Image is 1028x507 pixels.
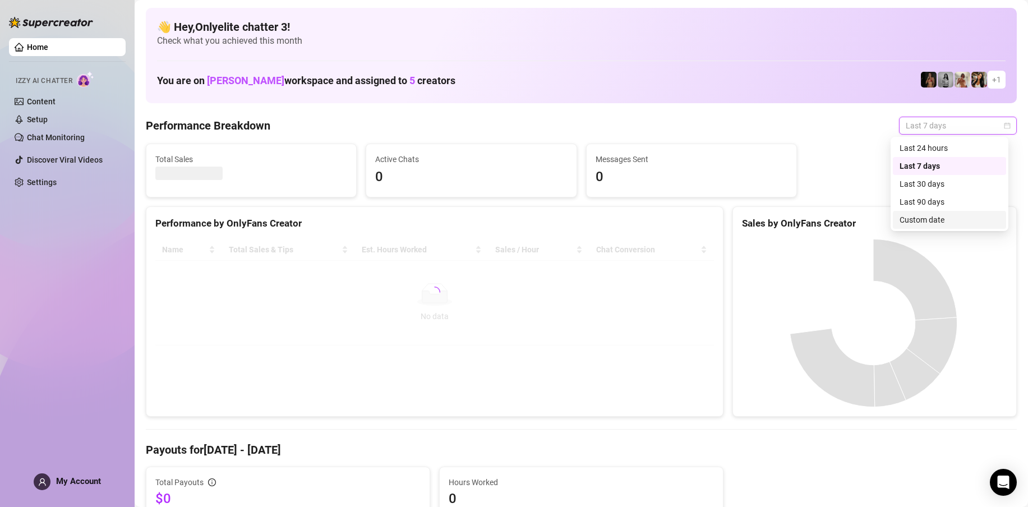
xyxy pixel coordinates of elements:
[27,133,85,142] a: Chat Monitoring
[38,478,47,486] span: user
[146,118,270,133] h4: Performance Breakdown
[893,139,1006,157] div: Last 24 hours
[992,73,1001,86] span: + 1
[596,153,787,165] span: Messages Sent
[906,117,1010,134] span: Last 7 days
[27,178,57,187] a: Settings
[596,167,787,188] span: 0
[155,476,204,488] span: Total Payouts
[893,193,1006,211] div: Last 90 days
[208,478,216,486] span: info-circle
[27,155,103,164] a: Discover Viral Videos
[1004,122,1011,129] span: calendar
[157,19,1006,35] h4: 👋 Hey, Onlyelite chatter 3 !
[893,211,1006,229] div: Custom date
[157,35,1006,47] span: Check what you achieved this month
[27,43,48,52] a: Home
[921,72,937,87] img: the_bohema
[157,75,455,87] h1: You are on workspace and assigned to creators
[900,214,999,226] div: Custom date
[971,72,987,87] img: AdelDahan
[900,196,999,208] div: Last 90 days
[900,178,999,190] div: Last 30 days
[955,72,970,87] img: Green
[77,71,94,87] img: AI Chatter
[893,157,1006,175] div: Last 7 days
[27,97,56,106] a: Content
[155,153,347,165] span: Total Sales
[409,75,415,86] span: 5
[375,153,567,165] span: Active Chats
[427,285,442,300] span: loading
[56,476,101,486] span: My Account
[9,17,93,28] img: logo-BBDzfeDw.svg
[900,142,999,154] div: Last 24 hours
[155,216,714,231] div: Performance by OnlyFans Creator
[900,160,999,172] div: Last 7 days
[375,167,567,188] span: 0
[27,115,48,124] a: Setup
[938,72,953,87] img: A
[16,76,72,86] span: Izzy AI Chatter
[207,75,284,86] span: [PERSON_NAME]
[893,175,1006,193] div: Last 30 days
[449,476,714,488] span: Hours Worked
[990,469,1017,496] div: Open Intercom Messenger
[742,216,1007,231] div: Sales by OnlyFans Creator
[146,442,1017,458] h4: Payouts for [DATE] - [DATE]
